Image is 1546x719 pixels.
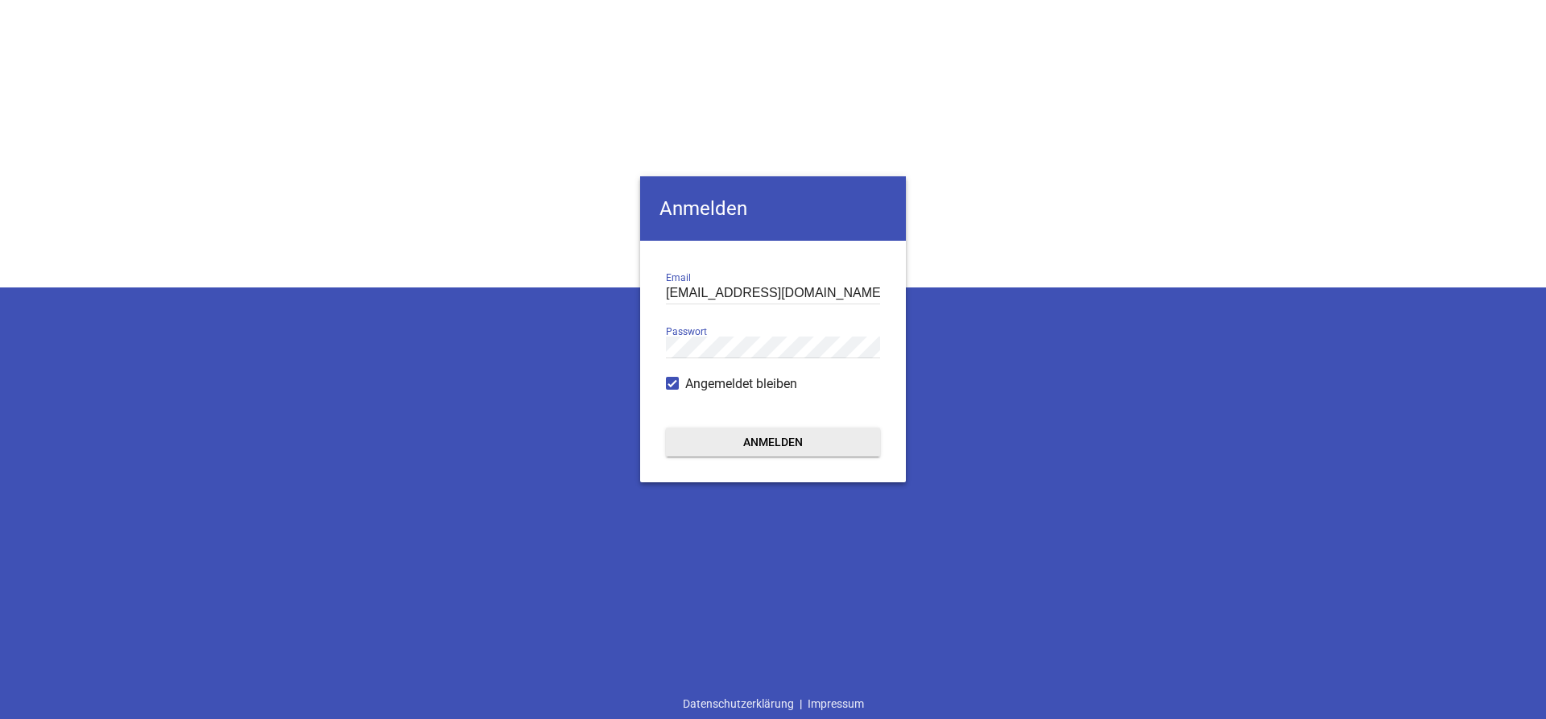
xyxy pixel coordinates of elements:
span: Angemeldet bleiben [685,374,797,394]
button: Anmelden [666,428,880,457]
h4: Anmelden [640,176,906,241]
a: Impressum [802,688,870,719]
a: Datenschutzerklärung [677,688,800,719]
div: | [677,688,870,719]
